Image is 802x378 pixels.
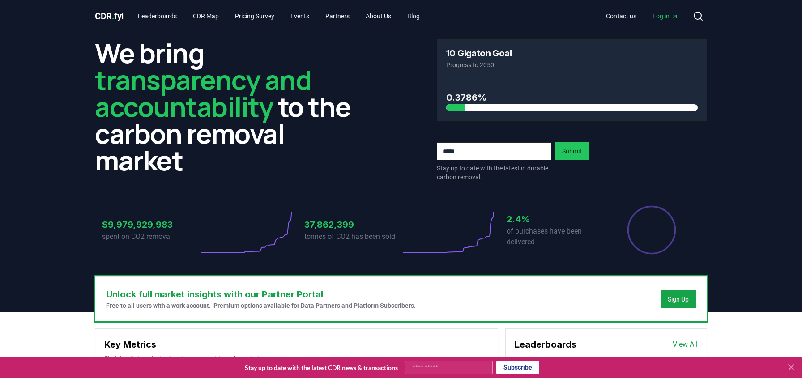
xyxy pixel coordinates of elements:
a: Contact us [599,8,644,24]
h2: We bring to the carbon removal market [95,39,365,174]
a: CDR.fyi [95,10,124,22]
a: View All [673,339,698,350]
p: Free to all users with a work account. Premium options available for Data Partners and Platform S... [106,301,416,310]
a: Blog [400,8,427,24]
button: Services [675,355,698,364]
p: spent on CO2 removal [102,231,199,242]
a: Partners [318,8,357,24]
a: CDR Map [186,8,226,24]
h3: 10 Gigaton Goal [446,49,512,58]
a: Events [283,8,316,24]
button: Purchasers [592,355,623,364]
h3: Unlock full market insights with our Partner Portal [106,288,416,301]
div: Percentage of sales delivered [627,205,677,255]
h3: Leaderboards [515,338,576,351]
p: of purchases have been delivered [507,226,603,247]
span: Log in [653,12,678,21]
span: transparency and accountability [95,61,311,125]
span: CDR fyi [95,11,124,21]
button: Sign Up [661,290,696,308]
button: Suppliers [515,355,540,364]
p: Find detailed analysis of carbon removal data through time. [104,354,489,363]
p: Progress to 2050 [446,60,698,69]
h3: 2.4% [507,212,603,226]
a: About Us [358,8,398,24]
button: Submit [555,142,589,160]
span: . [112,11,115,21]
nav: Main [131,8,427,24]
a: Pricing Survey [228,8,282,24]
h3: 37,862,399 [304,218,401,231]
p: Stay up to date with the latest in durable carbon removal. [437,164,551,182]
p: tonnes of CO2 has been sold [304,231,401,242]
a: Leaderboards [131,8,184,24]
h3: Key Metrics [104,338,489,351]
a: Sign Up [668,295,689,304]
nav: Main [599,8,686,24]
h3: $9,979,929,983 [102,218,199,231]
h3: 0.3786% [446,91,698,104]
a: Log in [645,8,686,24]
